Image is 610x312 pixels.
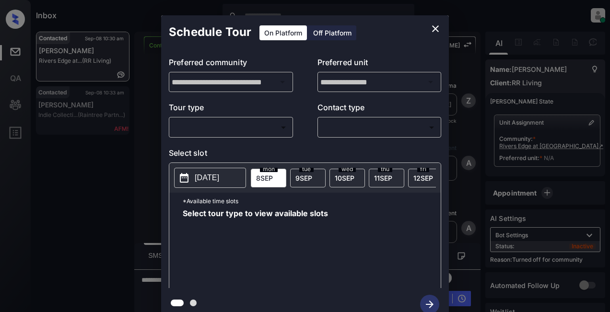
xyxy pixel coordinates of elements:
[317,57,442,72] p: Preferred unit
[260,166,278,172] span: mon
[369,169,404,187] div: date-select
[169,57,293,72] p: Preferred community
[174,168,246,188] button: [DATE]
[329,169,365,187] div: date-select
[290,169,326,187] div: date-select
[183,209,328,286] span: Select tour type to view available slots
[295,174,312,182] span: 9 SEP
[169,147,441,162] p: Select slot
[317,102,442,117] p: Contact type
[308,25,356,40] div: Off Platform
[426,19,445,38] button: close
[169,102,293,117] p: Tour type
[339,166,356,172] span: wed
[413,174,433,182] span: 12 SEP
[408,169,444,187] div: date-select
[256,174,273,182] span: 8 SEP
[195,172,219,184] p: [DATE]
[161,15,259,49] h2: Schedule Tour
[259,25,307,40] div: On Platform
[417,166,429,172] span: fri
[374,174,392,182] span: 11 SEP
[183,193,441,209] p: *Available time slots
[251,169,286,187] div: date-select
[378,166,392,172] span: thu
[299,166,314,172] span: tue
[335,174,354,182] span: 10 SEP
